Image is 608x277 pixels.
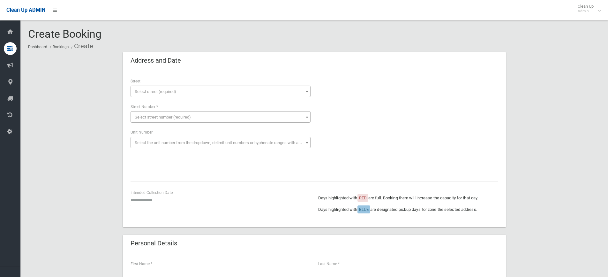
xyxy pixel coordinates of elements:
span: Select street number (required) [135,115,191,119]
span: RED [359,196,367,200]
li: Create [70,40,93,52]
span: Select street (required) [135,89,176,94]
p: Days highlighted with are designated pickup days for zone the selected address. [318,206,498,213]
span: Clean Up [574,4,600,13]
p: Days highlighted with are full. Booking them will increase the capacity for that day. [318,194,498,202]
span: Select the unit number from the dropdown, delimit unit numbers or hyphenate ranges with a comma [135,140,313,145]
header: Personal Details [123,237,185,250]
span: Clean Up ADMIN [6,7,45,13]
small: Admin [578,9,594,13]
a: Dashboard [28,45,47,49]
span: BLUE [359,207,369,212]
span: Create Booking [28,27,101,40]
header: Address and Date [123,54,189,67]
a: Bookings [53,45,69,49]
